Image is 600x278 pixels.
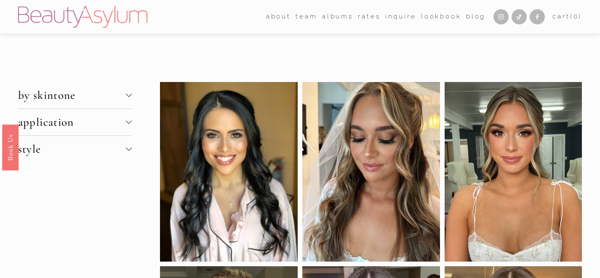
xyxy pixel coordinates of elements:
[296,11,317,24] a: folder dropdown
[18,82,132,109] button: by skintone
[573,13,579,20] span: 0
[570,13,582,20] span: ( )
[266,11,291,24] a: folder dropdown
[18,88,126,102] span: by skintone
[322,11,353,24] a: albums
[266,11,291,23] span: about
[385,11,416,24] a: Inquire
[18,6,147,28] img: Beauty Asylum | Bridal Hair &amp; Makeup Charlotte &amp; Atlanta
[18,115,126,129] span: application
[2,124,19,170] a: Book Us
[493,9,509,24] a: Instagram
[552,11,582,23] a: 0 items in cart
[18,142,126,156] span: style
[18,136,132,162] button: style
[421,11,461,24] a: Lookbook
[466,11,485,24] a: Blog
[530,9,545,24] a: Facebook
[18,109,132,135] button: application
[296,11,317,23] span: team
[512,9,527,24] a: TikTok
[358,11,380,24] a: Rates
